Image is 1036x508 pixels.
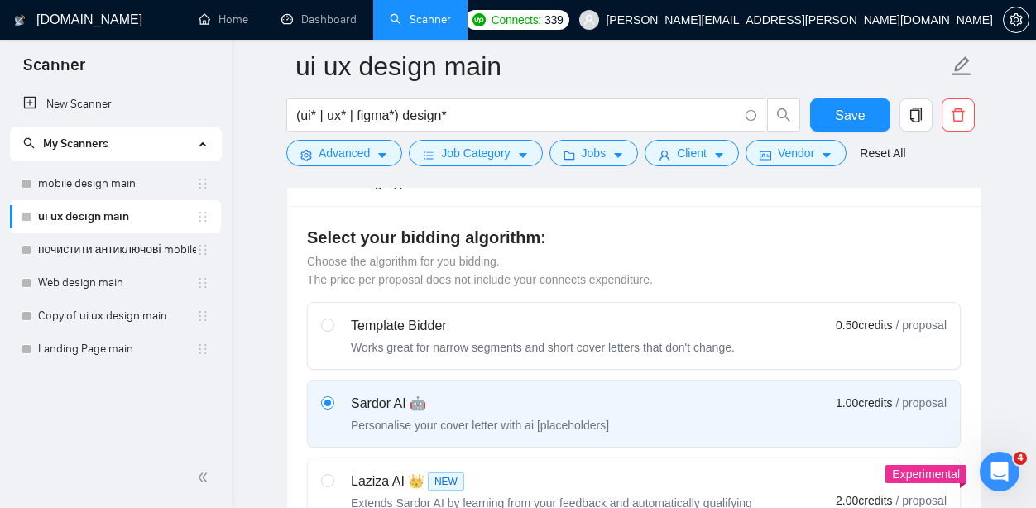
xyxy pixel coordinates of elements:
span: setting [300,149,312,161]
span: Scanner [10,53,98,88]
button: folderJobscaret-down [549,140,639,166]
div: Laziza AI [351,472,765,491]
span: setting [1004,13,1029,26]
span: caret-down [517,149,529,161]
li: New Scanner [10,88,221,121]
li: Landing Page main [10,333,221,366]
span: caret-down [821,149,832,161]
span: holder [196,276,209,290]
button: delete [942,98,975,132]
a: Landing Page main [38,333,196,366]
a: Web design main [38,266,196,300]
span: user [583,14,595,26]
button: Save [810,98,890,132]
span: bars [423,149,434,161]
button: search [767,98,800,132]
div: Sardor AI 🤖 [351,394,609,414]
span: / proposal [896,395,947,411]
span: Client [677,144,707,162]
a: New Scanner [23,88,208,121]
span: NEW [428,472,464,491]
span: delete [942,108,974,122]
div: Works great for narrow segments and short cover letters that don't change. [351,339,735,356]
a: почистити антиключові mobile design main [38,233,196,266]
button: copy [899,98,933,132]
a: setting [1003,13,1029,26]
span: Connects: [492,11,541,29]
span: 👑 [408,472,424,491]
span: My Scanners [43,137,108,151]
span: My Scanners [23,137,108,151]
span: Save [835,105,865,126]
span: idcard [760,149,771,161]
span: caret-down [713,149,725,161]
a: dashboardDashboard [281,12,357,26]
span: Advanced [319,144,370,162]
span: holder [196,243,209,256]
img: upwork-logo.png [472,13,486,26]
span: 339 [544,11,563,29]
input: Scanner name... [295,46,947,87]
a: mobile design main [38,167,196,200]
a: Reset All [860,144,905,162]
span: 4 [1014,452,1027,465]
button: idcardVendorcaret-down [746,140,847,166]
a: ui ux design main [38,200,196,233]
button: userClientcaret-down [645,140,739,166]
span: holder [196,210,209,223]
span: holder [196,177,209,190]
span: edit [951,55,972,77]
span: double-left [197,469,213,486]
a: homeHome [199,12,248,26]
span: holder [196,309,209,323]
span: search [768,108,799,122]
span: holder [196,343,209,356]
li: Copy of ui ux design main [10,300,221,333]
button: setting [1003,7,1029,33]
span: Choose the algorithm for you bidding. The price per proposal does not include your connects expen... [307,255,653,286]
span: 1.00 credits [836,394,892,412]
span: caret-down [377,149,388,161]
li: Web design main [10,266,221,300]
span: user [659,149,670,161]
button: barsJob Categorycaret-down [409,140,542,166]
span: info-circle [746,110,756,121]
span: Experimental [892,467,960,481]
input: Search Freelance Jobs... [296,105,738,126]
h4: Select your bidding algorithm: [307,226,961,249]
span: / proposal [896,317,947,333]
button: settingAdvancedcaret-down [286,140,402,166]
li: ui ux design main [10,200,221,233]
iframe: Intercom live chat [980,452,1019,491]
li: mobile design main [10,167,221,200]
span: copy [900,108,932,122]
img: logo [14,7,26,34]
span: Jobs [582,144,607,162]
div: Template Bidder [351,316,735,336]
a: Copy of ui ux design main [38,300,196,333]
div: Personalise your cover letter with ai [placeholders] [351,417,609,434]
span: Vendor [778,144,814,162]
span: Job Category [441,144,510,162]
span: caret-down [612,149,624,161]
span: 0.50 credits [836,316,892,334]
span: folder [564,149,575,161]
span: search [23,137,35,149]
li: почистити антиключові mobile design main [10,233,221,266]
a: searchScanner [390,12,451,26]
